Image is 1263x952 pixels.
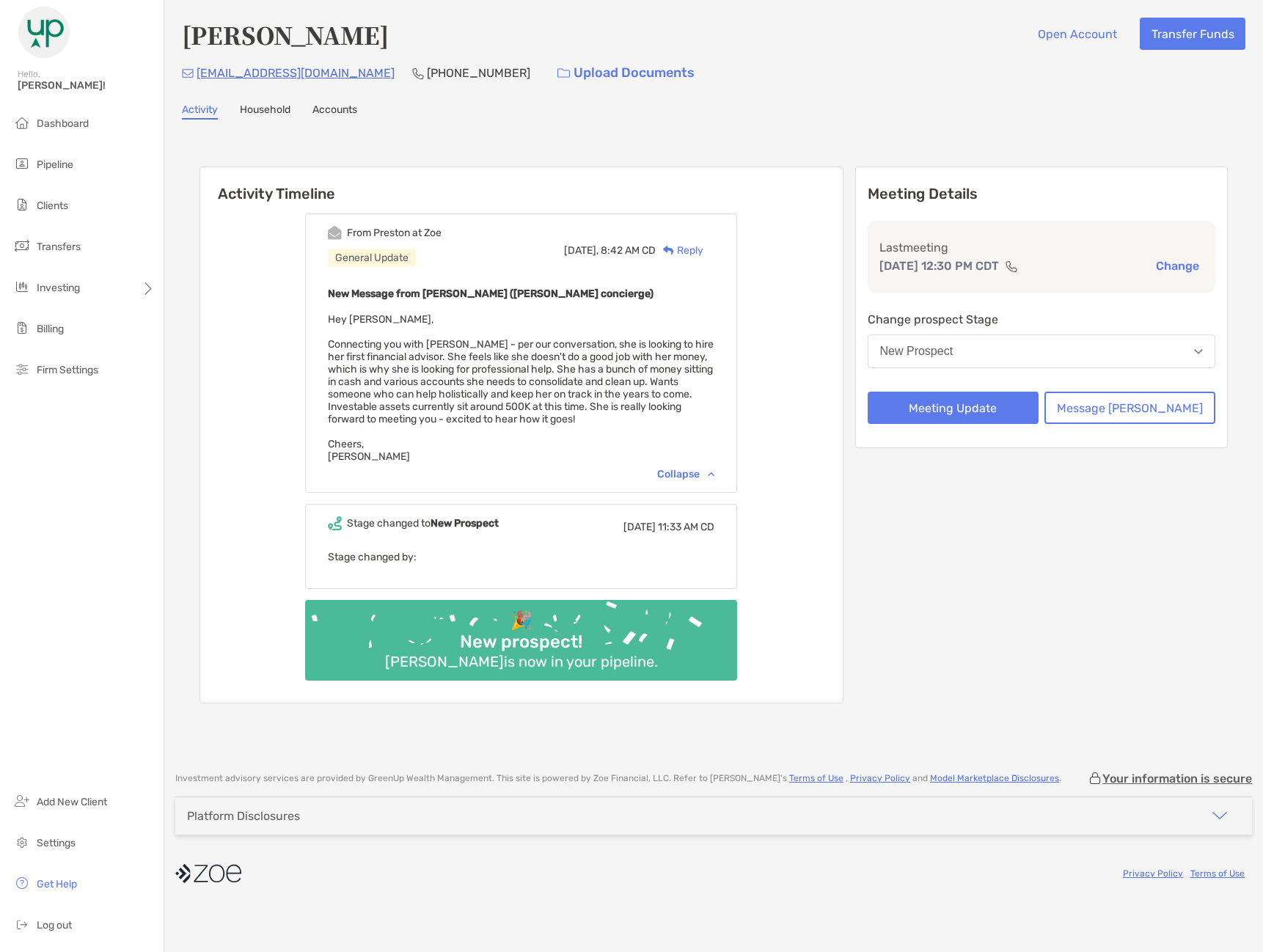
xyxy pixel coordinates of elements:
[37,199,68,212] span: Clients
[347,227,442,239] div: From Preston at Zoe
[18,79,155,92] span: [PERSON_NAME]!
[1026,18,1128,50] button: Open Account
[1190,868,1245,879] a: Terms of Use
[182,103,218,120] a: Activity
[305,600,737,668] img: Confetti
[37,878,77,890] span: Get Help
[880,345,953,358] div: New Prospect
[13,278,31,296] img: investing icon
[328,226,342,240] img: Event icon
[37,241,81,253] span: Transfers
[328,288,654,300] b: New Message from [PERSON_NAME] ([PERSON_NAME] concierge)
[13,196,31,213] img: clients icon
[187,809,300,823] div: Platform Disclosures
[427,64,530,82] p: [PHONE_NUMBER]
[182,69,194,78] img: Email Icon
[1194,349,1203,354] img: Open dropdown arrow
[13,237,31,255] img: transfers icon
[879,257,999,275] p: [DATE] 12:30 PM CDT
[312,103,357,120] a: Accounts
[13,915,31,933] img: logout icon
[1152,258,1204,274] button: Change
[37,364,98,376] span: Firm Settings
[13,360,31,378] img: firm-settings icon
[789,773,843,783] a: Terms of Use
[564,244,598,257] span: [DATE],
[548,57,704,89] a: Upload Documents
[328,516,342,530] img: Event icon
[1102,772,1252,786] p: Your information is secure
[13,792,31,810] img: add_new_client icon
[850,773,910,783] a: Privacy Policy
[13,874,31,892] img: get-help icon
[328,313,714,463] span: Hey [PERSON_NAME], Connecting you with [PERSON_NAME] - per our conversation, she is looking to hi...
[623,521,656,533] span: [DATE]
[601,244,656,257] span: 8:42 AM CD
[13,319,31,337] img: billing icon
[37,282,80,294] span: Investing
[200,167,843,202] h6: Activity Timeline
[657,468,714,480] div: Collapse
[656,243,703,258] div: Reply
[13,114,31,131] img: dashboard icon
[13,833,31,851] img: settings icon
[868,392,1039,424] button: Meeting Update
[1211,807,1229,824] img: icon arrow
[37,837,76,849] span: Settings
[663,246,674,255] img: Reply icon
[868,185,1216,203] p: Meeting Details
[868,310,1216,329] p: Change prospect Stage
[37,158,73,171] span: Pipeline
[412,67,424,79] img: Phone Icon
[240,103,290,120] a: Household
[1140,18,1245,50] button: Transfer Funds
[557,68,570,78] img: button icon
[347,517,499,530] div: Stage changed to
[175,773,1061,784] p: Investment advisory services are provided by GreenUp Wealth Management . This site is powered by ...
[37,323,64,335] span: Billing
[37,796,107,808] span: Add New Client
[658,521,714,533] span: 11:33 AM CD
[37,919,72,931] span: Log out
[505,610,538,631] div: 🎉
[879,238,1204,257] p: Last meeting
[328,249,416,267] div: General Update
[13,155,31,172] img: pipeline icon
[1044,392,1215,424] button: Message [PERSON_NAME]
[37,117,89,130] span: Dashboard
[18,6,70,59] img: Zoe Logo
[454,631,588,653] div: New prospect!
[182,18,389,51] h4: [PERSON_NAME]
[930,773,1059,783] a: Model Marketplace Disclosures
[708,472,714,476] img: Chevron icon
[175,857,241,890] img: company logo
[868,334,1216,368] button: New Prospect
[1123,868,1183,879] a: Privacy Policy
[379,653,664,670] div: [PERSON_NAME] is now in your pipeline.
[197,64,395,82] p: [EMAIL_ADDRESS][DOMAIN_NAME]
[431,517,499,530] b: New Prospect
[328,548,714,566] p: Stage changed by:
[1005,260,1018,272] img: communication type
